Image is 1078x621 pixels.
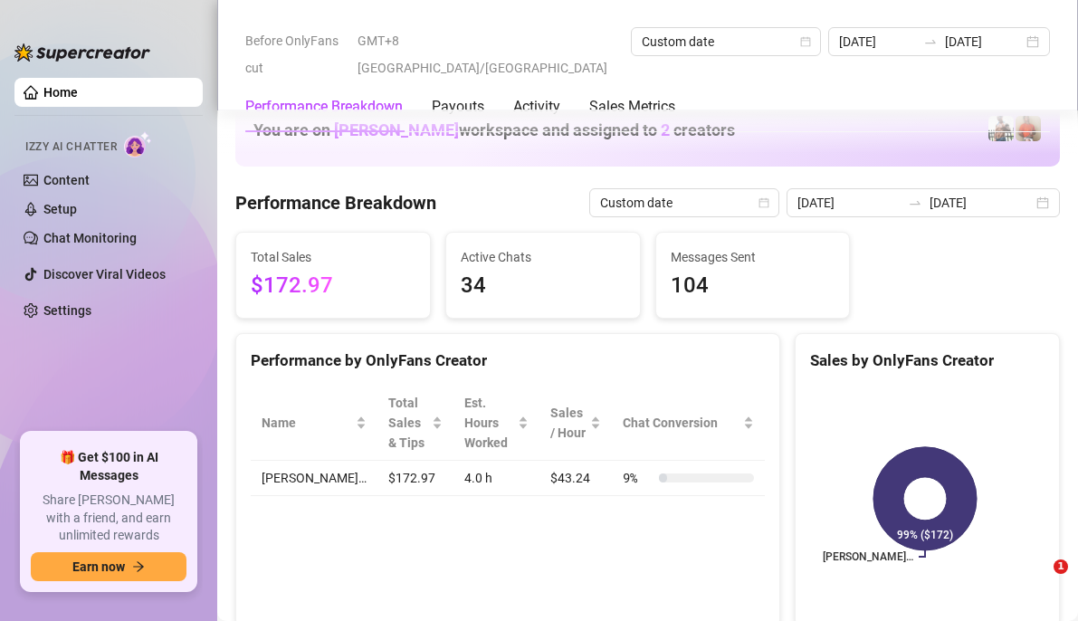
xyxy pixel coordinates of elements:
img: logo-BBDzfeDw.svg [14,43,150,62]
td: [PERSON_NAME]… [251,461,377,496]
div: Performance Breakdown [245,96,403,118]
span: Share [PERSON_NAME] with a friend, and earn unlimited rewards [31,492,186,545]
span: Izzy AI Chatter [25,139,117,156]
a: Discover Viral Videos [43,267,166,282]
div: Activity [513,96,560,118]
span: Sales / Hour [550,403,587,443]
a: Home [43,85,78,100]
th: Total Sales & Tips [377,386,453,461]
span: Messages Sent [671,247,835,267]
span: swap-right [923,34,938,49]
div: Sales by OnlyFans Creator [810,349,1045,373]
span: Before OnlyFans cut [245,27,347,81]
img: AI Chatter [124,131,152,158]
td: $43.24 [539,461,612,496]
div: Sales Metrics [589,96,675,118]
iframe: Intercom live chat [1016,559,1060,603]
span: to [908,196,922,210]
span: Chat Conversion [623,413,739,433]
span: 1 [1054,559,1068,574]
a: Chat Monitoring [43,231,137,245]
div: Est. Hours Worked [464,393,514,453]
span: Earn now [72,559,125,574]
span: 104 [671,269,835,303]
span: 34 [461,269,625,303]
span: swap-right [908,196,922,210]
span: to [923,34,938,49]
span: Total Sales [251,247,415,267]
a: Content [43,173,90,187]
div: Payouts [432,96,484,118]
span: calendar [800,36,811,47]
a: Settings [43,303,91,318]
span: GMT+8 [GEOGRAPHIC_DATA]/[GEOGRAPHIC_DATA] [358,27,620,81]
input: Start date [797,193,901,213]
span: Custom date [642,28,810,55]
span: calendar [758,197,769,208]
span: Total Sales & Tips [388,393,428,453]
h4: Performance Breakdown [235,190,436,215]
td: 4.0 h [453,461,539,496]
span: 9 % [623,468,652,488]
span: arrow-right [132,560,145,573]
th: Sales / Hour [539,386,612,461]
span: Name [262,413,352,433]
span: 🎁 Get $100 in AI Messages [31,449,186,484]
input: End date [945,32,1023,52]
div: Performance by OnlyFans Creator [251,349,765,373]
input: Start date [839,32,917,52]
a: Setup [43,202,77,216]
th: Chat Conversion [612,386,765,461]
th: Name [251,386,377,461]
button: Earn nowarrow-right [31,552,186,581]
span: Custom date [600,189,768,216]
td: $172.97 [377,461,453,496]
span: $172.97 [251,269,415,303]
text: [PERSON_NAME]… [823,550,913,563]
span: Active Chats [461,247,625,267]
input: End date [930,193,1033,213]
